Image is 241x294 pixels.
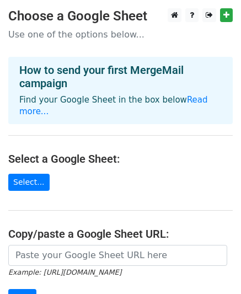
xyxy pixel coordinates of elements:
a: Select... [8,174,50,191]
h4: Copy/paste a Google Sheet URL: [8,227,233,240]
p: Find your Google Sheet in the box below [19,94,222,117]
h4: How to send your first MergeMail campaign [19,63,222,90]
p: Use one of the options below... [8,29,233,40]
a: Read more... [19,95,208,116]
h4: Select a Google Sheet: [8,152,233,165]
input: Paste your Google Sheet URL here [8,245,227,266]
small: Example: [URL][DOMAIN_NAME] [8,268,121,276]
h3: Choose a Google Sheet [8,8,233,24]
